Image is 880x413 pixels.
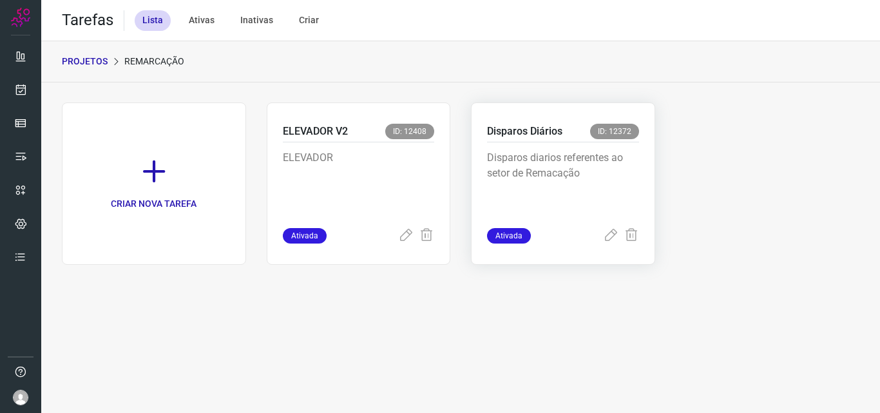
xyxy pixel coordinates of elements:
[291,10,327,31] div: Criar
[13,390,28,405] img: avatar-user-boy.jpg
[62,55,108,68] p: PROJETOS
[590,124,639,139] span: ID: 12372
[124,55,184,68] p: Remarcação
[487,150,639,215] p: Disparos diarios referentes ao setor de Remacação
[487,124,562,139] p: Disparos Diários
[111,197,196,211] p: CRIAR NOVA TAREFA
[62,11,113,30] h2: Tarefas
[62,102,246,265] a: CRIAR NOVA TAREFA
[181,10,222,31] div: Ativas
[487,228,531,244] span: Ativada
[385,124,434,139] span: ID: 12408
[233,10,281,31] div: Inativas
[283,150,435,215] p: ELEVADOR
[283,228,327,244] span: Ativada
[135,10,171,31] div: Lista
[283,124,348,139] p: ELEVADOR V2
[11,8,30,27] img: Logo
